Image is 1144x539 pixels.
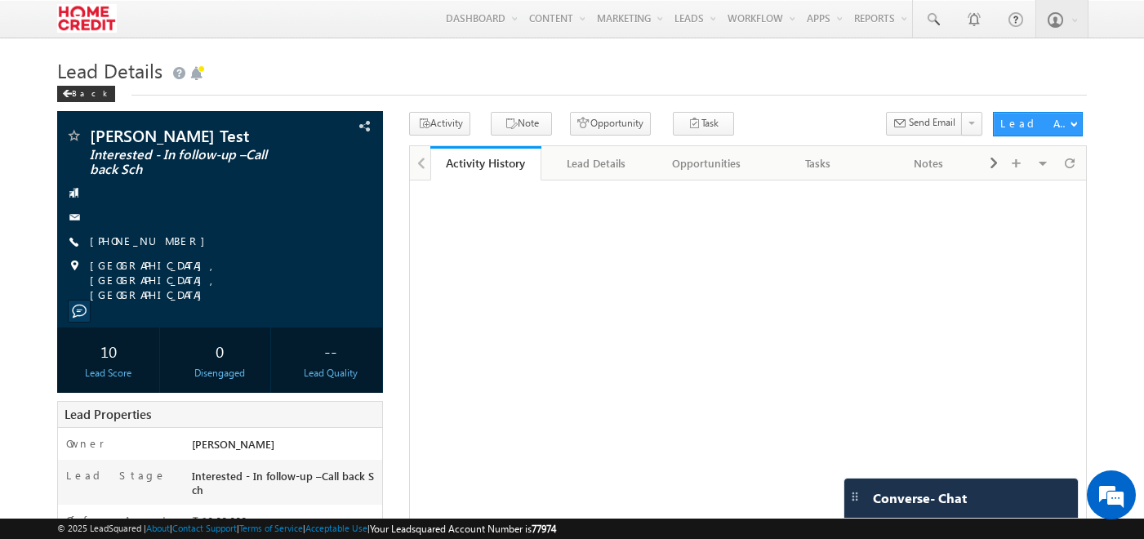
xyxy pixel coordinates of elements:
[993,112,1083,136] button: Lead Actions
[90,127,291,144] span: [PERSON_NAME] Test
[192,437,274,451] span: [PERSON_NAME]
[886,112,963,136] button: Send Email
[61,336,155,366] div: 10
[57,57,162,83] span: Lead Details
[570,112,651,136] button: Opportunity
[90,147,291,176] span: Interested - In follow-up –Call back Sch
[284,366,378,381] div: Lead Quality
[848,490,861,503] img: carter-drag
[172,336,266,366] div: 0
[57,4,117,33] img: Custom Logo
[370,523,556,535] span: Your Leadsquared Account Number is
[188,468,382,505] div: Interested - In follow-up –Call back Sch
[65,406,151,422] span: Lead Properties
[61,366,155,381] div: Lead Score
[90,234,213,250] span: [PHONE_NUMBER]
[172,366,266,381] div: Disengaged
[443,155,529,171] div: Activity History
[776,154,859,173] div: Tasks
[665,154,749,173] div: Opportunities
[491,112,552,136] button: Note
[172,523,237,533] a: Contact Support
[66,468,167,483] label: Lead Stage
[409,112,470,136] button: Activity
[57,521,556,537] span: © 2025 LeadSquared | | | | |
[532,523,556,535] span: 77974
[763,146,874,180] a: Tasks
[554,154,638,173] div: Lead Details
[146,523,170,533] a: About
[188,513,382,536] div: ₹ 10,00,000
[90,258,353,302] span: [GEOGRAPHIC_DATA], [GEOGRAPHIC_DATA], [GEOGRAPHIC_DATA]
[57,86,115,102] div: Back
[305,523,367,533] a: Acceptable Use
[239,523,303,533] a: Terms of Service
[874,146,985,180] a: Notes
[652,146,763,180] a: Opportunities
[887,154,970,173] div: Notes
[284,336,378,366] div: --
[66,436,105,451] label: Owner
[673,112,734,136] button: Task
[57,85,123,99] a: Back
[909,115,955,130] span: Send Email
[66,513,170,528] label: Offer Amount
[873,491,967,506] span: Converse - Chat
[541,146,652,180] a: Lead Details
[430,146,541,180] a: Activity History
[1000,116,1070,131] div: Lead Actions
